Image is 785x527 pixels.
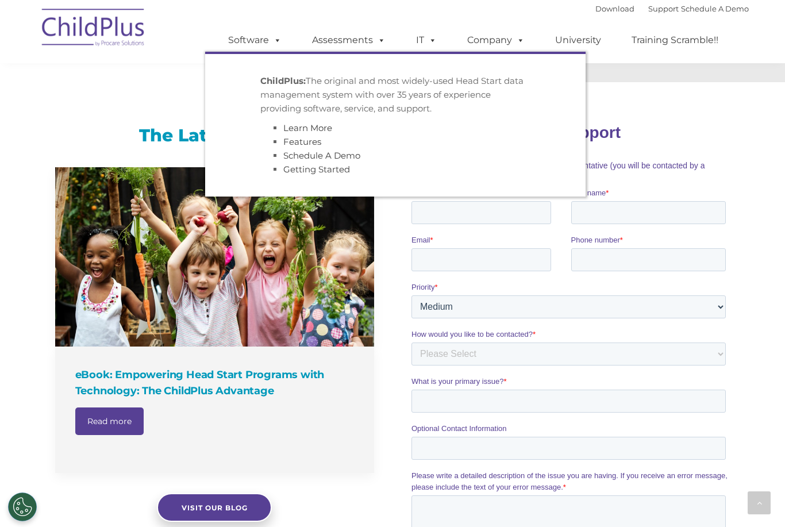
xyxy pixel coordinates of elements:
a: Assessments [301,29,397,52]
p: The original and most widely-used Head Start data management system with over 35 years of experie... [260,74,530,116]
iframe: Chat Widget [728,472,785,527]
a: Company [456,29,536,52]
a: Software [217,29,293,52]
a: Training Scramble!! [620,29,730,52]
a: Learn More [283,122,332,133]
h3: The Latest News [55,124,374,147]
a: Download [595,4,634,13]
a: Getting Started [283,164,350,175]
a: Features [283,136,321,147]
a: Schedule A Demo [283,150,360,161]
strong: ChildPlus: [260,75,306,86]
a: Support [648,4,679,13]
a: Schedule A Demo [681,4,749,13]
h4: eBook: Empowering Head Start Programs with Technology: The ChildPlus Advantage [75,367,357,399]
a: Visit our blog [157,493,272,522]
font: | [595,4,749,13]
img: ChildPlus by Procare Solutions [36,1,151,58]
a: IT [405,29,448,52]
a: University [544,29,613,52]
a: Read more [75,407,144,435]
span: Visit our blog [182,503,248,512]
